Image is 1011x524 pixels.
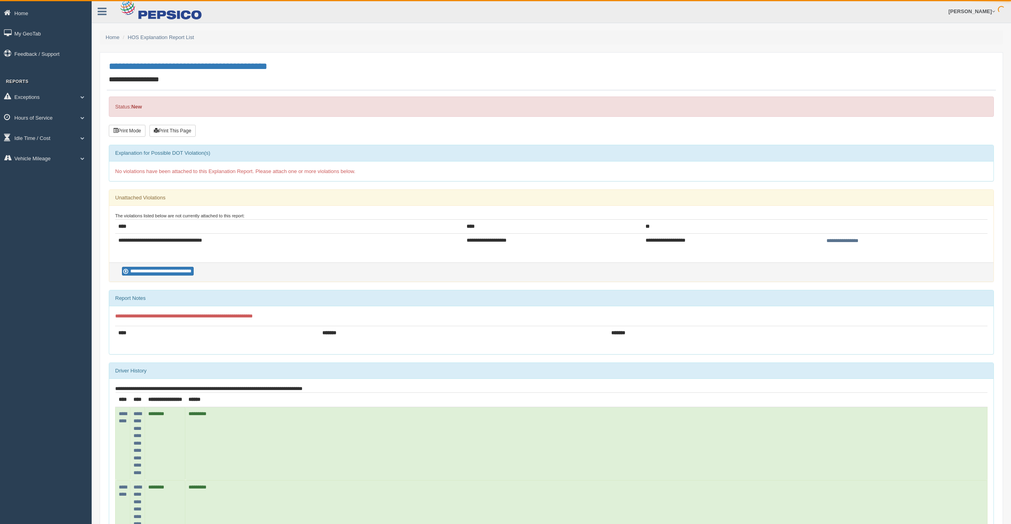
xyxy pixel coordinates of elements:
a: Home [106,34,120,40]
div: Status: [109,97,994,117]
strong: New [131,104,142,110]
div: Driver History [109,363,993,379]
small: The violations listed below are not currently attached to this report: [115,213,245,218]
button: Print Mode [109,125,145,137]
div: Report Notes [109,290,993,306]
div: Unattached Violations [109,190,993,206]
button: Print This Page [149,125,196,137]
span: No violations have been attached to this Explanation Report. Please attach one or more violations... [115,168,355,174]
div: Explanation for Possible DOT Violation(s) [109,145,993,161]
a: HOS Explanation Report List [128,34,194,40]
